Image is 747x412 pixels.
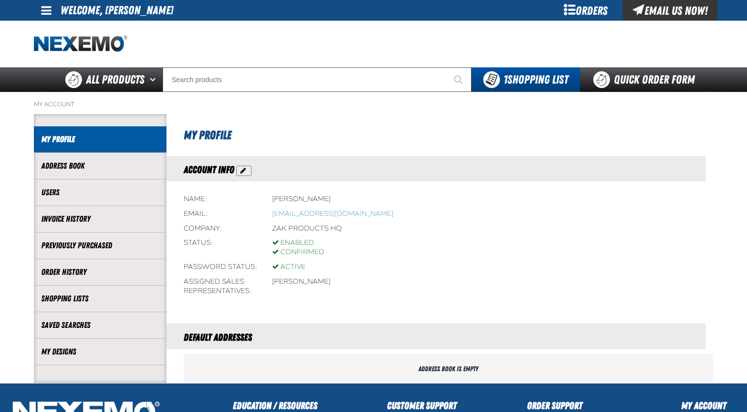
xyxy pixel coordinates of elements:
a: Quick Order Form [580,67,713,92]
div: Active [272,263,305,272]
button: You have 1 Shopping List. Open to view details [471,67,580,92]
button: Start Searching [447,67,471,92]
bdo: [EMAIL_ADDRESS][DOMAIN_NAME] [272,209,393,218]
div: Enabled [272,238,324,248]
div: Password status [184,263,257,272]
a: Address Book [41,160,159,172]
a: My Profile [41,134,159,145]
span: Shopping List [503,73,568,87]
span: Default Addresses [184,331,252,343]
span: My Profile [184,128,231,142]
a: Home [34,35,127,53]
div: ZAK Products HQ [272,224,342,234]
li: [PERSON_NAME] [272,277,331,287]
a: Order History [41,266,159,278]
a: My Designs [41,346,159,357]
div: Assigned Sales Representatives [184,277,257,296]
nav: Breadcrumbs [34,100,714,108]
a: Shopping Lists [41,293,159,304]
a: Invoice History [41,213,159,225]
a: Opens a default email client to write an email to lfeddersen@zakproducts.com [272,209,393,218]
div: [PERSON_NAME] [272,195,331,204]
button: Action Edit Account Information [236,166,251,176]
input: Search [163,67,471,92]
span: Account Info [184,164,234,176]
span: All Products [86,71,144,88]
a: My Account [34,100,74,108]
button: Open All Products pages [146,67,163,92]
div: Confirmed [272,248,324,257]
div: Name [184,195,257,204]
strong: 1 [503,73,507,87]
div: Address book is empty [184,354,714,383]
a: Saved Searches [41,320,159,331]
div: Status [184,238,257,257]
div: Email [184,209,257,219]
img: Nexemo logo [34,35,127,53]
a: Previously Purchased [41,240,159,251]
div: Company [184,224,257,234]
a: Users [41,187,159,198]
